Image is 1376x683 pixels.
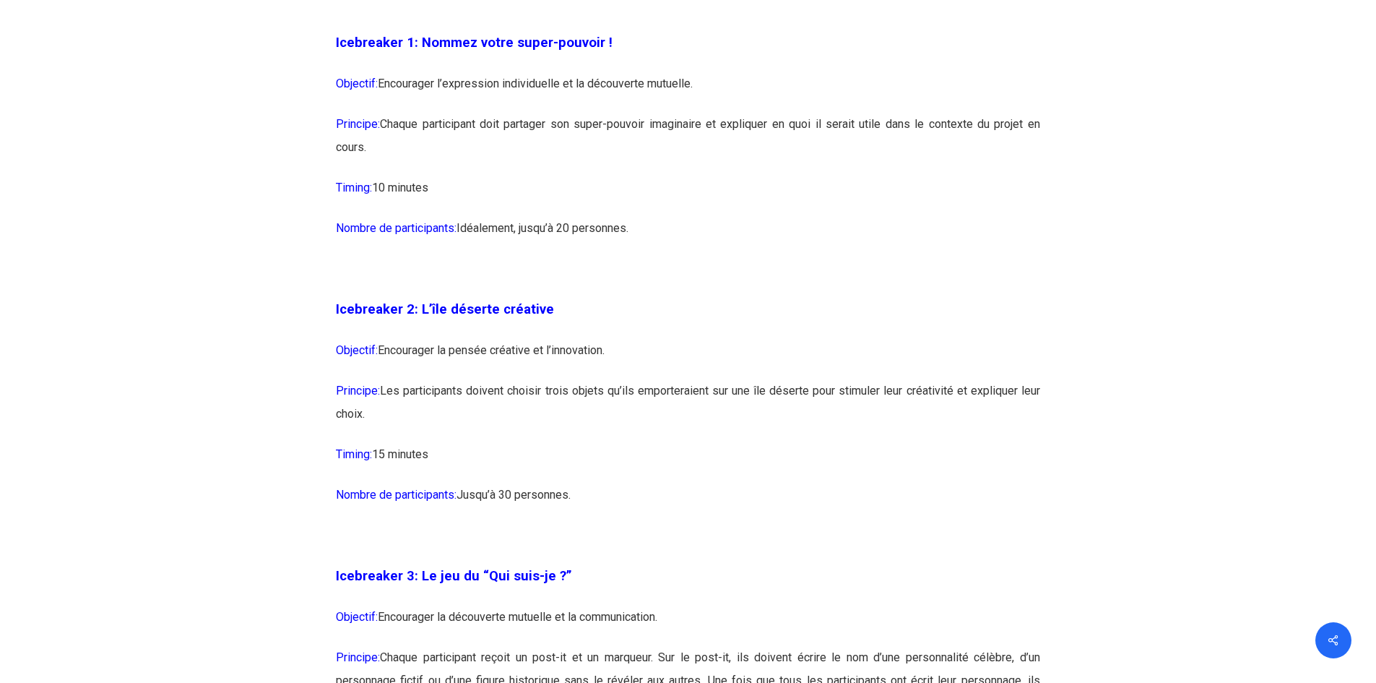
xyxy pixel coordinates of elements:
[336,113,1040,176] p: Chaque participant doit partager son super-pouvoir imaginaire et expliquer en quoi il serait util...
[336,488,456,502] span: Nombre de participants:
[336,339,1040,379] p: Encourager la pensée créative et l’innovation.
[336,35,613,51] span: Icebreaker 1: Nommez votre super-pouvoir !
[336,343,378,357] span: Objectif:
[336,181,372,194] span: Timing:
[336,117,380,131] span: Principe:
[336,484,1040,524] p: Jusqu’à 30 personnes.
[336,217,1040,257] p: Idéalement, jusqu’à 20 personnes.
[336,606,1040,646] p: Encourager la découverte mutuelle et la communication.
[336,568,572,584] span: Icebreaker 3: Le jeu du “Qui suis-je ?”
[336,384,380,398] span: Principe:
[336,221,456,235] span: Nombre de participants:
[336,176,1040,217] p: 10 minutes
[336,650,380,664] span: Principe:
[336,72,1040,113] p: Encourager l’expression individuelle et la découverte mutuelle.
[336,301,554,317] span: Icebreaker 2: L’île déserte créative
[336,443,1040,484] p: 15 minutes
[336,77,378,90] span: Objectif:
[336,379,1040,443] p: Les participants doivent choisir trois objets qu’ils emporteraient sur une île déserte pour stimu...
[336,447,372,461] span: Timing:
[336,610,378,624] span: Objectif:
